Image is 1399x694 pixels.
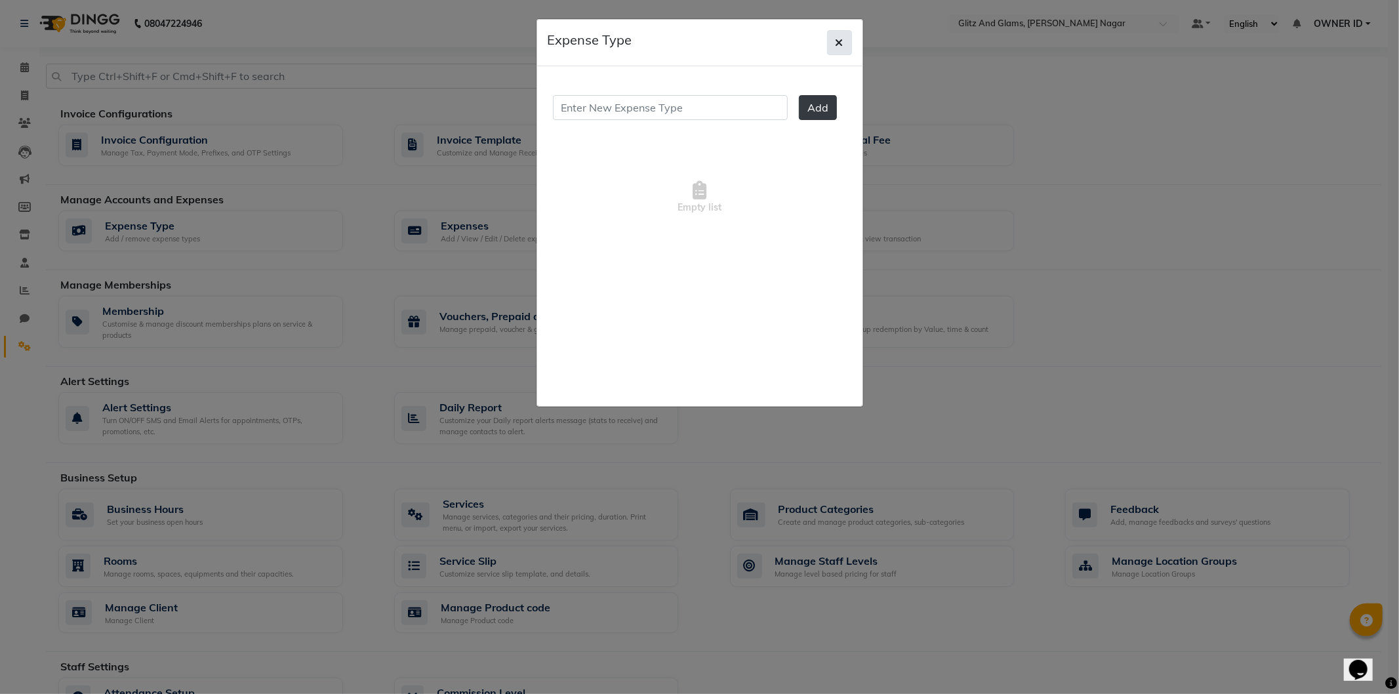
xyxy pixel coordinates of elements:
input: Enter New Expense Type [553,95,788,120]
span: Add [807,101,828,114]
iframe: chat widget [1344,642,1386,681]
button: Add [799,95,837,120]
h5: Expense Type [548,30,632,50]
span: Empty list [553,132,847,263]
